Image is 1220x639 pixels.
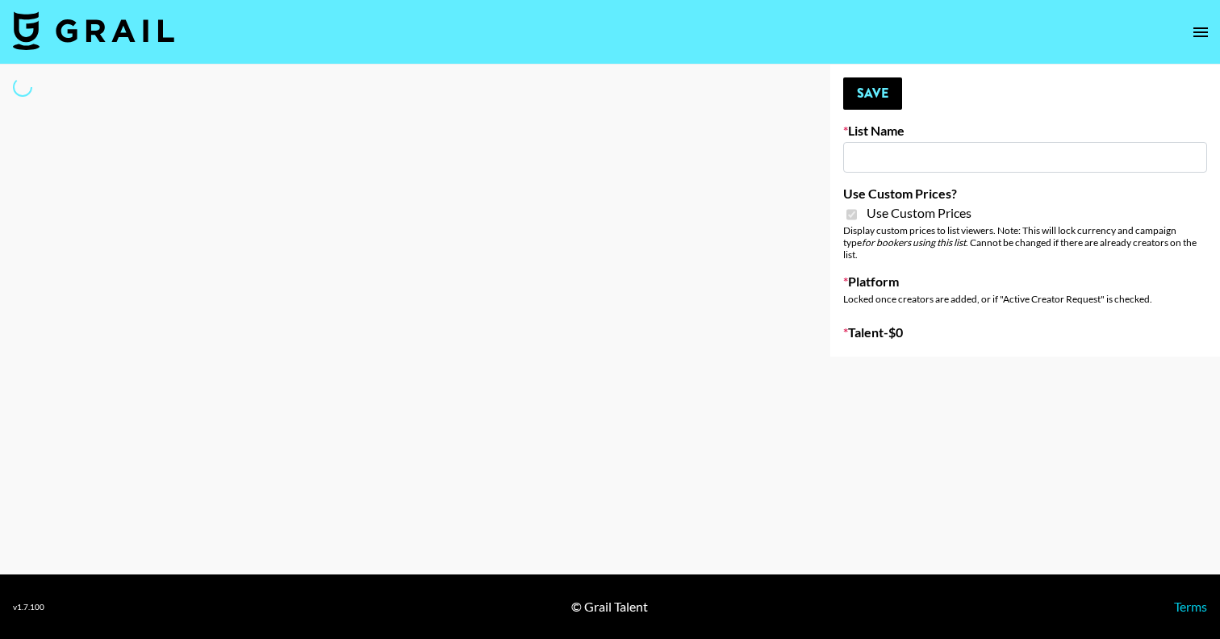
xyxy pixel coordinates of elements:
[862,236,966,248] em: for bookers using this list
[867,205,971,221] span: Use Custom Prices
[843,293,1207,305] div: Locked once creators are added, or if "Active Creator Request" is checked.
[843,186,1207,202] label: Use Custom Prices?
[1184,16,1217,48] button: open drawer
[843,77,902,110] button: Save
[1174,599,1207,614] a: Terms
[843,123,1207,139] label: List Name
[843,224,1207,261] div: Display custom prices to list viewers. Note: This will lock currency and campaign type . Cannot b...
[13,11,174,50] img: Grail Talent
[571,599,648,615] div: © Grail Talent
[13,602,44,612] div: v 1.7.100
[843,274,1207,290] label: Platform
[843,324,1207,340] label: Talent - $ 0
